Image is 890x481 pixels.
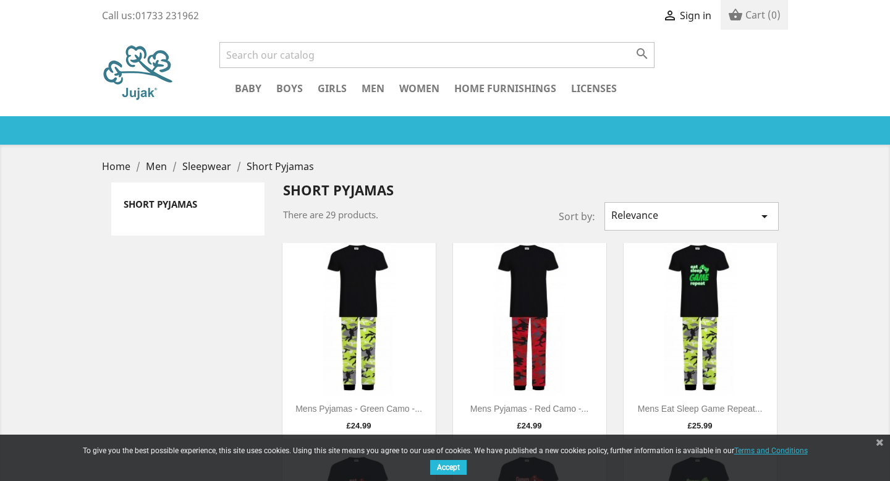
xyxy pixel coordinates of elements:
[182,160,234,173] a: Sleepwear
[757,209,772,224] i: 
[688,421,713,430] span: £25.99
[124,198,197,210] a: Short Pyjamas
[102,160,133,173] a: Home
[102,9,199,22] div: Call us:
[734,442,808,458] a: Terms and Conditions
[393,80,446,98] a: Women
[434,125,548,138] span: 12,964 verified reviews
[624,243,777,396] img: Mens Eat Sleep Game Repeat...
[74,446,816,478] div: To give you the best possible experience, this site uses cookies. Using this site means you agree...
[430,460,467,475] button: Accept
[635,46,650,61] i: 
[663,9,677,24] i: 
[270,80,309,98] a: Boys
[247,160,314,173] a: Short Pyjamas
[102,160,130,173] span: Home
[282,243,436,396] img: Mens Pyjamas - Green Camo -...
[728,9,743,23] i: shopping_basket
[768,8,781,22] span: (0)
[219,42,655,68] input: Search
[745,8,765,22] span: Cart
[680,9,711,22] span: Sign in
[604,202,779,231] button: Relevance
[453,243,606,396] img: Mens Pyjamas - Red Camo -...
[517,421,542,430] span: £24.99
[295,404,422,414] a: Mens Pyjamas - Green Camo -...
[146,160,167,173] span: Men
[360,127,548,141] a: 12,964 verified reviews
[135,9,199,22] span: 01733 231962
[283,208,522,221] p: There are 29 products.
[448,80,562,98] a: Home Furnishings
[347,421,371,430] span: £24.99
[663,9,711,22] a:  Sign in
[638,404,763,414] a: Mens Eat Sleep Game Repeat...
[283,182,779,197] h1: Short Pyjamas
[102,42,177,104] img: Jujak
[470,404,588,414] a: Mens Pyjamas - Red Camo -...
[311,80,353,98] a: Girls
[146,160,169,173] a: Men
[229,80,268,98] a: Baby
[631,46,653,62] button: 
[182,160,231,173] span: Sleepwear
[565,80,623,98] a: Licenses
[355,80,391,98] a: Men
[540,210,604,223] span: Sort by:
